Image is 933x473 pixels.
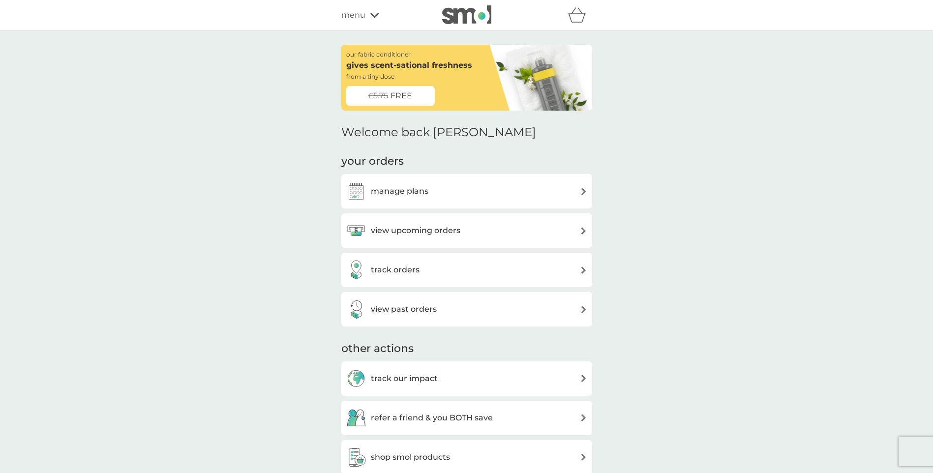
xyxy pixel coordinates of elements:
[442,5,491,24] img: smol
[346,59,472,72] p: gives scent-sational freshness
[580,266,587,274] img: arrow right
[346,72,394,81] p: from a tiny dose
[371,412,493,424] h3: refer a friend & you BOTH save
[580,375,587,382] img: arrow right
[371,372,438,385] h3: track our impact
[580,453,587,461] img: arrow right
[371,224,460,237] h3: view upcoming orders
[341,9,365,22] span: menu
[568,5,592,25] div: basket
[580,414,587,421] img: arrow right
[346,50,411,59] p: our fabric conditioner
[341,154,404,169] h3: your orders
[341,125,536,140] h2: Welcome back [PERSON_NAME]
[341,341,414,356] h3: other actions
[580,188,587,195] img: arrow right
[391,89,412,102] span: FREE
[368,89,388,102] span: £5.75
[580,227,587,235] img: arrow right
[580,306,587,313] img: arrow right
[371,303,437,316] h3: view past orders
[371,451,450,464] h3: shop smol products
[371,264,420,276] h3: track orders
[371,185,428,198] h3: manage plans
